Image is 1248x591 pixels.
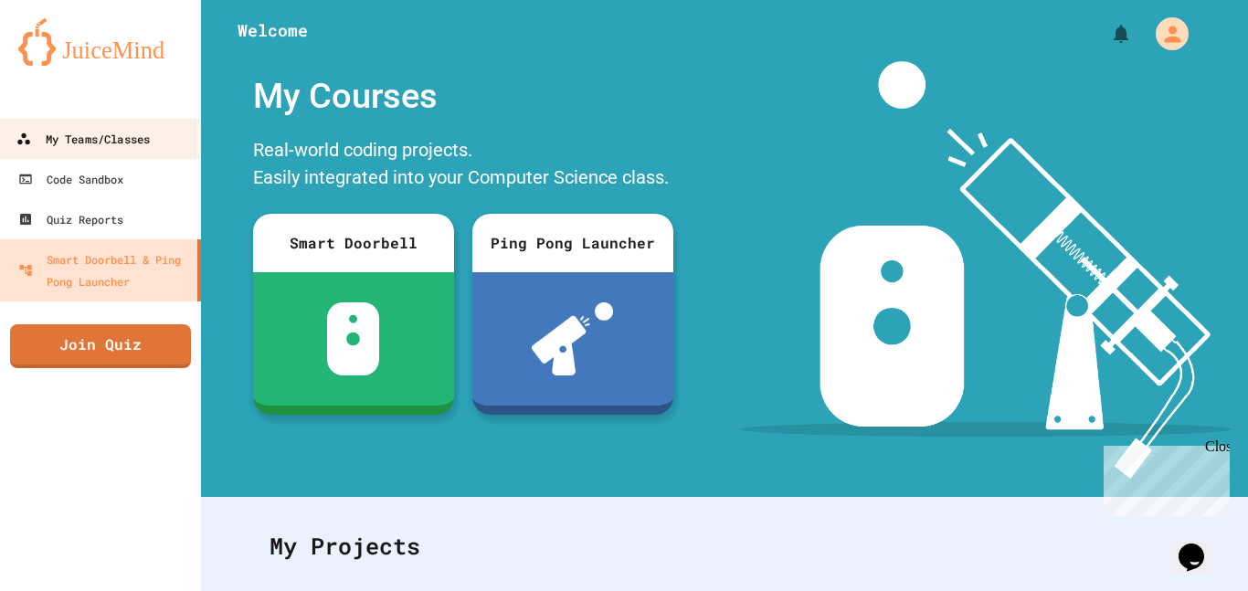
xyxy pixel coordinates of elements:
[18,18,183,66] img: logo-orange.svg
[532,302,613,375] img: ppl-with-ball.png
[244,61,682,132] div: My Courses
[18,168,123,190] div: Code Sandbox
[18,248,190,292] div: Smart Doorbell & Ping Pong Launcher
[253,214,454,272] div: Smart Doorbell
[244,132,682,200] div: Real-world coding projects. Easily integrated into your Computer Science class.
[251,511,1198,582] div: My Projects
[741,61,1231,479] img: banner-image-my-projects.png
[1137,13,1193,55] div: My Account
[1171,518,1230,573] iframe: chat widget
[18,208,123,230] div: Quiz Reports
[10,324,191,368] a: Join Quiz
[16,128,150,151] div: My Teams/Classes
[1076,18,1137,49] div: My Notifications
[327,302,379,375] img: sdb-white.svg
[472,214,673,272] div: Ping Pong Launcher
[1096,438,1230,516] iframe: chat widget
[7,7,126,116] div: Chat with us now!Close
